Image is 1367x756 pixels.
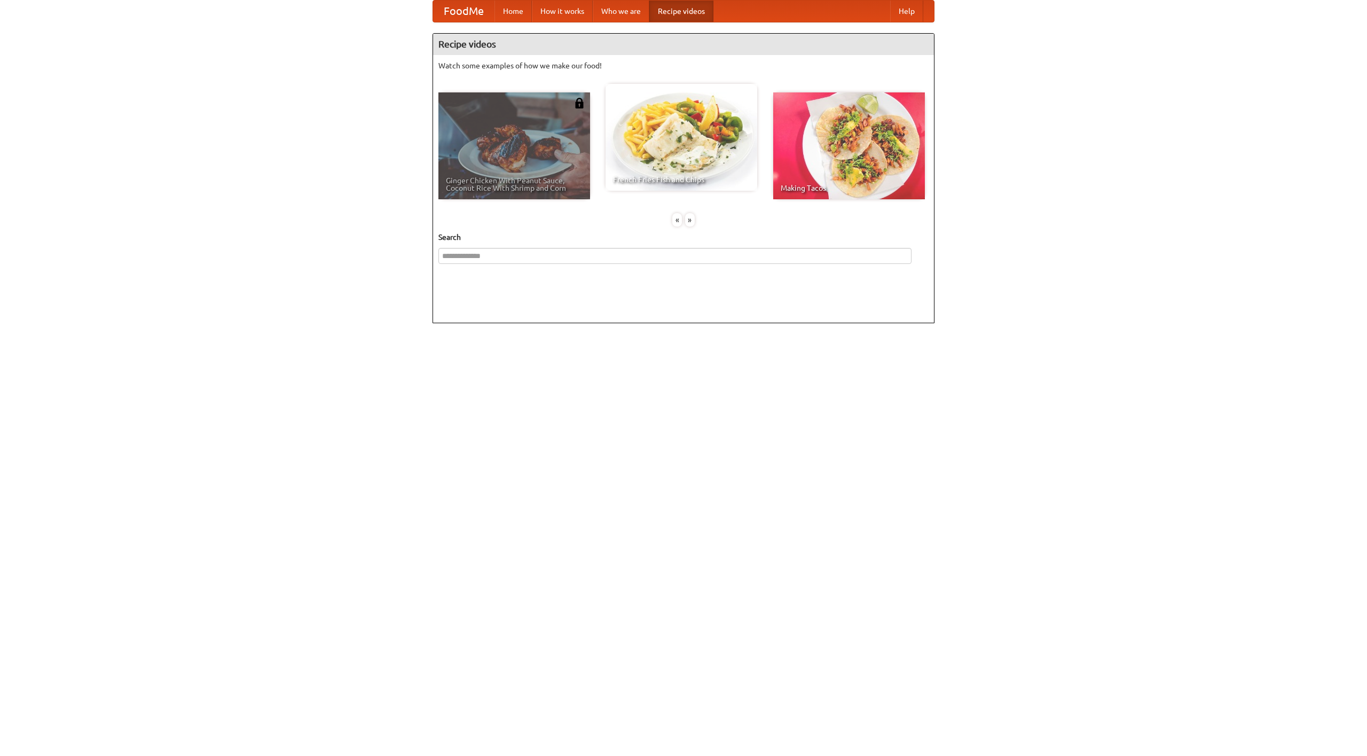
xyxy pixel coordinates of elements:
a: French Fries Fish and Chips [606,84,757,191]
a: Help [890,1,923,22]
a: Home [494,1,532,22]
div: « [672,213,682,227]
img: 483408.png [574,98,585,108]
a: How it works [532,1,593,22]
div: » [685,213,695,227]
p: Watch some examples of how we make our food! [438,60,929,71]
span: Making Tacos [781,184,917,192]
a: Making Tacos [773,92,925,199]
h4: Recipe videos [433,34,934,55]
a: Who we are [593,1,649,22]
span: French Fries Fish and Chips [613,176,750,183]
a: FoodMe [433,1,494,22]
h5: Search [438,232,929,243]
a: Recipe videos [649,1,713,22]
